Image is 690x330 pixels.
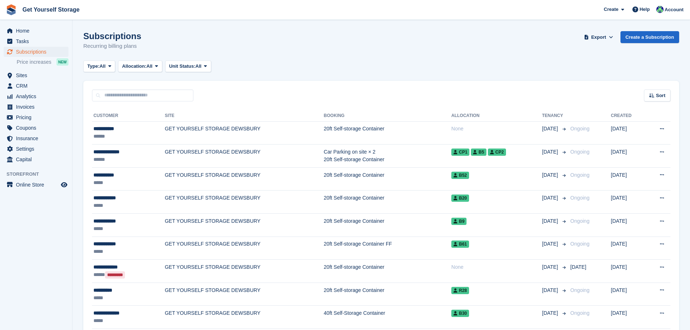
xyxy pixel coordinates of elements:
[165,191,324,214] td: GET YOURSELF STORAGE DEWSBURY
[542,148,560,156] span: [DATE]
[4,91,68,101] a: menu
[542,171,560,179] span: [DATE]
[542,309,560,317] span: [DATE]
[83,60,115,72] button: Type: All
[542,287,560,294] span: [DATE]
[57,58,68,66] div: NEW
[570,195,590,201] span: Ongoing
[83,42,141,50] p: Recurring billing plans
[451,263,542,271] div: None
[4,70,68,80] a: menu
[570,126,590,131] span: Ongoing
[611,191,645,214] td: [DATE]
[611,237,645,260] td: [DATE]
[324,167,451,191] td: 20ft Self-storage Container
[451,241,469,248] span: B61
[324,283,451,306] td: 20ft Self-storage Container
[451,310,469,317] span: B30
[16,112,59,122] span: Pricing
[324,260,451,283] td: 20ft Self-storage Container
[16,81,59,91] span: CRM
[165,110,324,122] th: Site
[165,260,324,283] td: GET YOURSELF STORAGE DEWSBURY
[92,110,165,122] th: Customer
[118,60,162,72] button: Allocation: All
[542,240,560,248] span: [DATE]
[451,110,542,122] th: Allocation
[656,92,665,99] span: Sort
[583,31,615,43] button: Export
[591,34,606,41] span: Export
[451,172,469,179] span: B52
[451,149,469,156] span: CP1
[16,36,59,46] span: Tasks
[16,144,59,154] span: Settings
[4,47,68,57] a: menu
[146,63,152,70] span: All
[570,264,586,270] span: [DATE]
[570,172,590,178] span: Ongoing
[165,237,324,260] td: GET YOURSELF STORAGE DEWSBURY
[4,36,68,46] a: menu
[17,58,68,66] a: Price increases NEW
[570,218,590,224] span: Ongoing
[324,191,451,214] td: 20ft Self-storage Container
[6,4,17,15] img: stora-icon-8386f47178a22dfd0bd8f6a31ec36ba5ce8667c1dd55bd0f319d3a0aa187defe.svg
[570,149,590,155] span: Ongoing
[165,283,324,306] td: GET YOURSELF STORAGE DEWSBURY
[165,60,211,72] button: Unit Status: All
[4,133,68,143] a: menu
[640,6,650,13] span: Help
[451,125,542,133] div: None
[4,123,68,133] a: menu
[17,59,51,66] span: Price increases
[604,6,618,13] span: Create
[16,123,59,133] span: Coupons
[165,306,324,329] td: GET YOURSELF STORAGE DEWSBURY
[196,63,202,70] span: All
[471,149,486,156] span: B5
[324,306,451,329] td: 40ft Self-Storage Container
[324,145,451,168] td: Car Parking on site × 2 20ft Self-storage Container
[611,167,645,191] td: [DATE]
[4,154,68,164] a: menu
[570,310,590,316] span: Ongoing
[451,218,467,225] span: B9
[165,214,324,237] td: GET YOURSELF STORAGE DEWSBURY
[165,121,324,145] td: GET YOURSELF STORAGE DEWSBURY
[16,102,59,112] span: Invoices
[87,63,100,70] span: Type:
[620,31,679,43] a: Create a Subscription
[665,6,683,13] span: Account
[324,121,451,145] td: 20ft Self-storage Container
[7,171,72,178] span: Storefront
[542,194,560,202] span: [DATE]
[16,26,59,36] span: Home
[611,121,645,145] td: [DATE]
[488,149,506,156] span: CP2
[324,237,451,260] td: 20ft Self-storage Container FF
[324,110,451,122] th: Booking
[122,63,146,70] span: Allocation:
[611,283,645,306] td: [DATE]
[611,214,645,237] td: [DATE]
[570,287,590,293] span: Ongoing
[542,217,560,225] span: [DATE]
[4,26,68,36] a: menu
[542,110,568,122] th: Tenancy
[542,125,560,133] span: [DATE]
[20,4,83,16] a: Get Yourself Storage
[4,112,68,122] a: menu
[324,214,451,237] td: 20ft Self-storage Container
[451,287,469,294] span: R28
[60,180,68,189] a: Preview store
[4,144,68,154] a: menu
[656,6,664,13] img: Julian Taylor
[570,241,590,247] span: Ongoing
[16,180,59,190] span: Online Store
[16,91,59,101] span: Analytics
[165,145,324,168] td: GET YOURSELF STORAGE DEWSBURY
[451,195,469,202] span: B20
[611,306,645,329] td: [DATE]
[16,47,59,57] span: Subscriptions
